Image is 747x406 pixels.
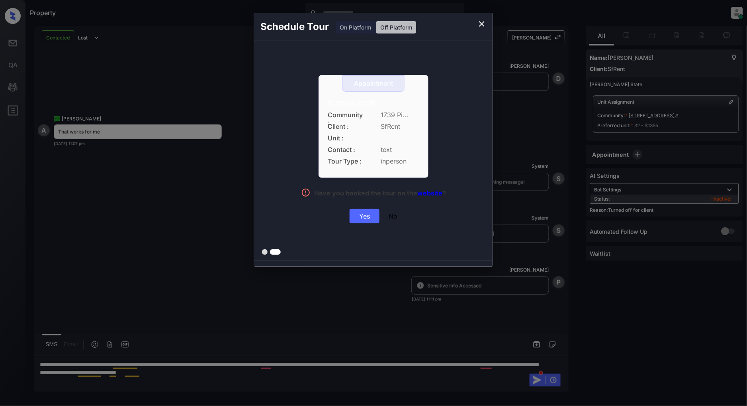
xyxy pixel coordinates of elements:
span: Contact : [328,146,364,154]
div: Appointment [343,80,404,87]
span: 1739 Pi... [381,111,419,119]
a: website [418,189,443,197]
span: Community : [328,111,364,119]
span: Tour Type : [328,158,364,165]
span: SfRent [381,123,419,130]
span: Client : [328,123,364,130]
div: Yes [350,209,379,223]
div: No [389,212,397,220]
div: Have you booked the tour on the ? [315,189,446,199]
h2: Schedule Tour [254,13,335,41]
span: text [381,146,419,154]
span: inperson [381,158,419,165]
button: close [474,16,490,32]
div: 11:00 am,[DATE] [328,100,419,107]
span: Unit : [328,134,364,142]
